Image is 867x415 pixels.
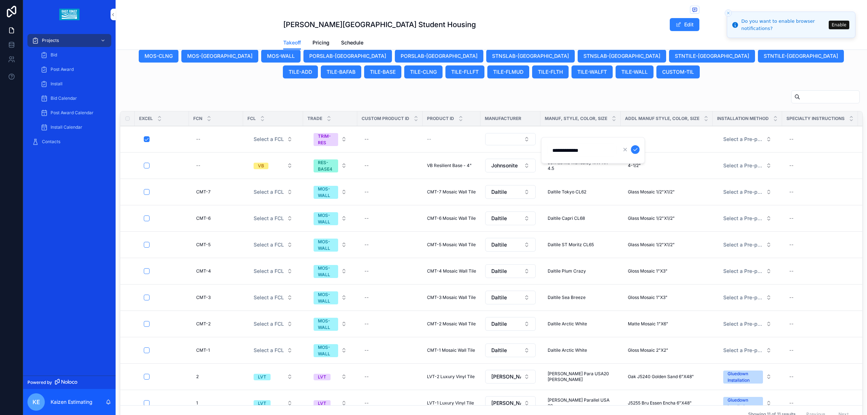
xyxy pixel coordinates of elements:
[545,368,616,385] a: [PERSON_NAME] Para USA20 [PERSON_NAME]
[248,370,298,383] button: Select Button
[717,265,777,278] button: Select Button
[717,317,777,330] button: Select Button
[303,50,392,63] button: PORSLAB-[GEOGRAPHIC_DATA]
[362,213,418,224] a: --
[628,268,668,274] span: Gloss Mosaic 1"X3"
[445,65,484,78] button: TILE-FLLFT
[248,212,298,225] button: Select Button
[545,213,616,224] a: Daltile Capri CL68
[717,159,777,172] button: Select Button
[545,239,616,251] a: Daltile ST Moritz CL65
[625,292,708,303] a: Gloss Mosaic 1"X3"
[491,241,507,248] span: Daltile
[247,317,299,331] a: Select Button
[656,65,700,78] button: CUSTOM-TIL
[789,163,794,168] div: --
[786,265,854,277] a: --
[491,294,507,301] span: Daltile
[308,156,353,175] button: Select Button
[307,287,353,308] a: Select Button
[545,133,616,145] a: --
[485,185,536,199] a: Select Button
[491,268,507,275] span: Daltile
[548,321,587,327] span: Daltile Arctic White
[427,321,476,327] a: CMT-2 Mosaic Wall Tile
[308,182,353,202] button: Select Button
[307,340,353,360] a: Select Button
[717,343,778,357] a: Select Button
[717,317,778,331] a: Select Button
[193,213,239,224] a: CMT-6
[485,133,536,145] button: Select Button
[36,121,111,134] a: Install Calendar
[318,265,334,278] div: MOS-WALL
[427,242,476,248] span: CMT-5 Mosaic Wall Tile
[485,238,536,252] button: Select Button
[548,136,552,142] div: --
[187,52,253,60] span: MOS-[GEOGRAPHIC_DATA]
[723,268,763,275] span: Select a Pre-populated Installation Method
[193,371,239,382] a: 2
[491,320,507,328] span: Daltile
[616,65,654,78] button: TILE-WALL
[789,295,794,300] div: --
[362,160,418,171] a: --
[485,264,536,278] a: Select Button
[321,65,361,78] button: TILE-BAFAB
[625,265,708,277] a: Gloss Mosaic 1"X3"
[628,215,675,221] span: Glass Mosaic 1/2"X1/2"
[491,188,507,196] span: Daltile
[254,241,284,248] span: Select a FCL
[247,291,299,304] a: Select Button
[491,347,507,354] span: Daltile
[485,133,536,146] a: Select Button
[318,318,334,331] div: MOS-WALL
[248,185,298,198] button: Select Button
[254,294,284,301] span: Select a FCL
[312,39,329,46] span: Pricing
[717,212,777,225] button: Select Button
[283,36,301,50] a: Takeoff
[628,136,632,142] div: --
[829,21,849,29] button: Enable
[365,242,369,248] div: --
[628,163,641,168] span: 4-1/2"
[485,369,536,384] a: Select Button
[248,265,298,278] button: Select Button
[625,186,708,198] a: Glass Mosaic 1/2"X1/2"
[723,294,763,301] span: Select a Pre-populated Installation Method
[578,50,666,63] button: STNSLAB-[GEOGRAPHIC_DATA]
[669,50,755,63] button: STNTILE-[GEOGRAPHIC_DATA]
[404,65,443,78] button: TILE-CLNG
[571,65,613,78] button: TILE-WALFT
[51,124,82,130] span: Install Calendar
[485,317,536,331] a: Select Button
[717,291,778,304] a: Select Button
[307,235,353,255] a: Select Button
[545,157,616,174] a: Johnsonite Mandalay MW XX 4.5
[545,186,616,198] a: Daltile Tokyo CL62
[27,34,111,47] a: Projects
[51,110,94,116] span: Post Award Calendar
[538,68,563,76] span: TILE-FLTH
[486,50,575,63] button: STNSLAB-[GEOGRAPHIC_DATA]
[532,65,569,78] button: TILE-FLTH
[427,136,476,142] a: --
[728,371,759,384] div: Gluedown Installation
[427,189,476,195] a: CMT-7 Mosaic Wall Tile
[621,68,648,76] span: TILE-WALL
[625,133,708,145] a: --
[786,133,854,145] a: --
[254,136,284,143] span: Select a FCL
[258,163,264,169] div: VB
[717,185,778,199] a: Select Button
[427,163,476,168] a: VB Resilient Base - 4"
[365,163,369,168] div: --
[662,68,694,76] span: CUSTOM-TIL
[254,320,284,328] span: Select a FCL
[254,347,284,354] span: Select a FCL
[51,95,77,101] span: Bid Calendar
[545,292,616,303] a: Daltile Sea Breeze
[307,314,353,334] a: Select Button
